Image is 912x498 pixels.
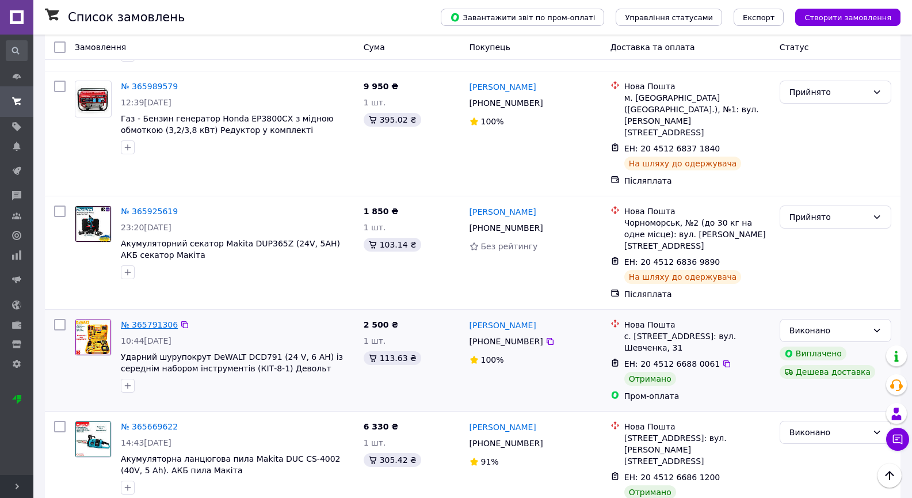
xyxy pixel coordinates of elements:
[470,320,536,331] a: [PERSON_NAME]
[364,320,399,329] span: 2 500 ₴
[625,13,713,22] span: Управління статусами
[624,319,770,330] div: Нова Пошта
[624,175,770,187] div: Післяплата
[75,421,112,458] a: Фото товару
[789,86,868,98] div: Прийнято
[121,82,178,91] a: № 365989579
[795,9,900,26] button: Створити замовлення
[624,81,770,92] div: Нова Пошта
[364,207,399,216] span: 1 850 ₴
[467,435,545,451] div: [PHONE_NUMBER]
[877,463,902,488] button: Наверх
[467,333,545,349] div: [PHONE_NUMBER]
[624,157,742,170] div: На шляху до одержувача
[481,117,504,126] span: 100%
[75,206,111,242] img: Фото товару
[624,330,770,353] div: с. [STREET_ADDRESS]: вул. Шевченка, 31
[624,217,770,252] div: Чорноморськ, №2 (до 30 кг на одне місце): вул. [PERSON_NAME][STREET_ADDRESS]
[780,347,846,360] div: Виплачено
[121,207,178,216] a: № 365925619
[75,83,111,115] img: Фото товару
[624,421,770,432] div: Нова Пошта
[616,9,722,26] button: Управління статусами
[364,453,421,467] div: 305.42 ₴
[804,13,891,22] span: Створити замовлення
[121,336,171,345] span: 10:44[DATE]
[624,473,720,482] span: ЕН: 20 4512 6686 1200
[624,257,720,267] span: ЕН: 20 4512 6836 9890
[467,95,545,111] div: [PHONE_NUMBER]
[121,352,343,373] a: Ударний шурупокрут DeWALT DCD791 (24 V, 6 AH) із середнім набором інструментів (КІТ-8-1) Девольт
[743,13,775,22] span: Експорт
[780,365,875,379] div: Дешева доставка
[624,390,770,402] div: Пром-оплата
[784,12,900,21] a: Створити замовлення
[624,288,770,300] div: Післяплата
[624,432,770,467] div: [STREET_ADDRESS]: вул. [PERSON_NAME][STREET_ADDRESS]
[75,319,112,356] a: Фото товару
[470,206,536,218] a: [PERSON_NAME]
[441,9,604,26] button: Завантажити звіт по пром-оплаті
[68,10,185,24] h1: Список замовлень
[364,238,421,252] div: 103.14 ₴
[780,43,809,52] span: Статус
[364,98,386,107] span: 1 шт.
[450,12,595,22] span: Завантажити звіт по пром-оплаті
[624,359,720,368] span: ЕН: 20 4512 6688 0061
[364,351,421,365] div: 113.63 ₴
[624,206,770,217] div: Нова Пошта
[121,454,341,475] a: Акумуляторна ланцюгова пила Makita DUC CS-4002 (40V, 5 Ah). АКБ пила Макіта
[75,421,111,457] img: Фото товару
[364,82,399,91] span: 9 950 ₴
[364,223,386,232] span: 1 шт.
[121,438,171,447] span: 14:43[DATE]
[789,211,868,223] div: Прийнято
[121,114,333,135] a: Газ - Бензин генератор Honda EP3800CX з мідною обмоткою (3,2/3,8 кВт) Редуктор у комплекті
[789,426,868,439] div: Виконано
[470,81,536,93] a: [PERSON_NAME]
[470,421,536,433] a: [PERSON_NAME]
[75,43,126,52] span: Замовлення
[364,422,399,431] span: 6 330 ₴
[734,9,784,26] button: Експорт
[75,81,112,117] a: Фото товару
[121,422,178,431] a: № 365669622
[481,355,504,364] span: 100%
[75,320,111,355] img: Фото товару
[121,320,178,329] a: № 365791306
[121,223,171,232] span: 23:20[DATE]
[610,43,695,52] span: Доставка та оплата
[886,428,909,451] button: Чат з покупцем
[364,438,386,447] span: 1 шт.
[624,372,676,386] div: Отримано
[364,43,385,52] span: Cума
[467,220,545,236] div: [PHONE_NUMBER]
[481,457,499,466] span: 91%
[121,98,171,107] span: 12:39[DATE]
[481,242,538,251] span: Без рейтингу
[470,43,510,52] span: Покупець
[624,92,770,138] div: м. [GEOGRAPHIC_DATA] ([GEOGRAPHIC_DATA].), №1: вул. [PERSON_NAME][STREET_ADDRESS]
[364,336,386,345] span: 1 шт.
[121,239,340,260] a: Акумуляторний секатор Makita DUP365Z (24V, 5AH) АКБ секатор Макіта
[624,270,742,284] div: На шляху до одержувача
[789,324,868,337] div: Виконано
[364,113,421,127] div: 395.02 ₴
[75,206,112,242] a: Фото товару
[624,144,720,153] span: ЕН: 20 4512 6837 1840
